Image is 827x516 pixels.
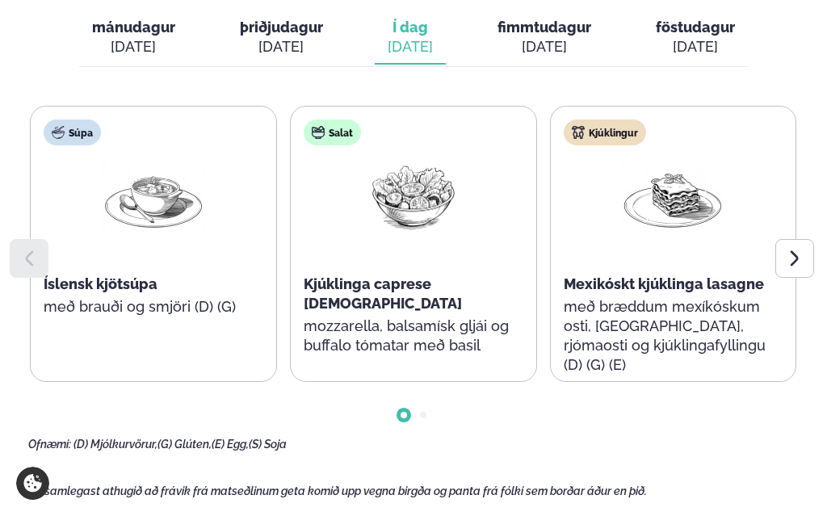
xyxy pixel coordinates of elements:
button: fimmtudagur [DATE] [485,11,604,65]
div: Súpa [44,120,101,145]
span: föstudagur [656,19,735,36]
span: (S) Soja [249,438,287,451]
span: mánudagur [92,19,175,36]
span: (G) Glúten, [157,438,212,451]
button: mánudagur [DATE] [79,11,188,65]
span: (E) Egg, [212,438,249,451]
img: Soup.png [102,158,205,233]
p: með bræddum mexíkóskum osti, [GEOGRAPHIC_DATA], rjómaosti og kjúklingafyllingu (D) (G) (E) [564,297,783,375]
button: Í dag [DATE] [375,11,446,65]
div: Kjúklingur [564,120,646,145]
button: þriðjudagur [DATE] [227,11,336,65]
img: Salad.png [362,158,465,233]
img: soup.svg [52,126,65,139]
span: Íslensk kjötsúpa [44,275,157,292]
span: (D) Mjólkurvörur, [73,438,157,451]
span: Go to slide 2 [420,412,426,418]
button: föstudagur [DATE] [643,11,748,65]
div: [DATE] [656,37,735,57]
span: Ofnæmi: [28,438,71,451]
span: þriðjudagur [240,19,323,36]
div: [DATE] [92,37,175,57]
span: Í dag [388,18,433,37]
div: [DATE] [240,37,323,57]
img: Lasagna.png [621,158,724,233]
span: Go to slide 1 [401,412,407,418]
div: [DATE] [388,37,433,57]
a: Cookie settings [16,467,49,500]
img: chicken.svg [572,126,585,139]
p: með brauði og smjöri (D) (G) [44,297,263,317]
span: Vinsamlegast athugið að frávik frá matseðlinum geta komið upp vegna birgða og panta frá fólki sem... [28,485,647,497]
p: mozzarella, balsamísk gljái og buffalo tómatar með basil [304,317,523,355]
div: Salat [304,120,361,145]
div: [DATE] [497,37,591,57]
span: Kjúklinga caprese [DEMOGRAPHIC_DATA] [304,275,462,312]
span: Mexikóskt kjúklinga lasagne [564,275,764,292]
img: salad.svg [312,126,325,139]
span: fimmtudagur [497,19,591,36]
